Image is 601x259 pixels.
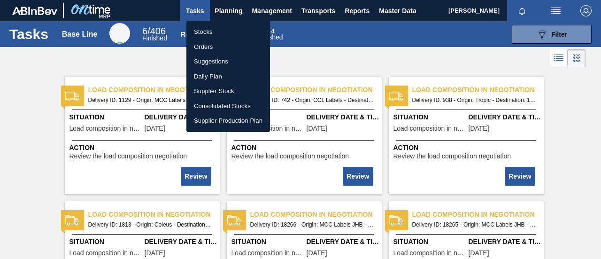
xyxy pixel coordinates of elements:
[186,69,270,84] a: Daily Plan
[186,24,270,39] a: Stocks
[186,113,270,128] a: Supplier Production Plan
[186,99,270,114] a: Consolidated Stocks
[186,39,270,55] a: Orders
[186,84,270,99] a: Supplier Stock
[186,54,270,69] a: Suggestions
